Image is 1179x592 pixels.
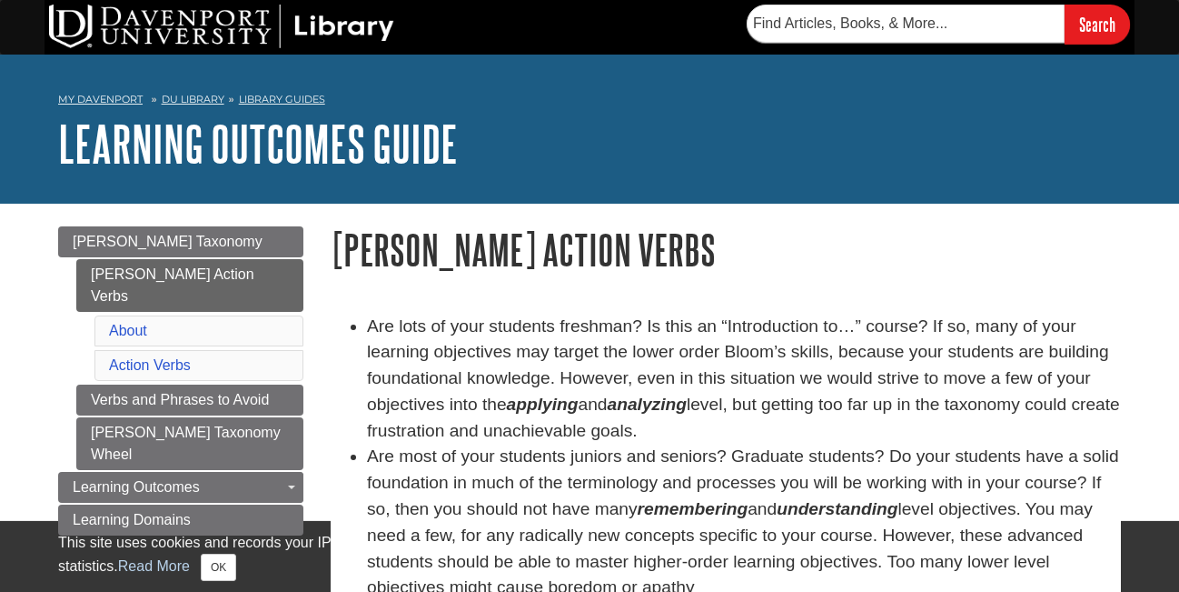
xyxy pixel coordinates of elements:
a: Learning Domains [58,505,303,536]
nav: breadcrumb [58,87,1121,116]
span: Learning Domains [73,512,191,527]
a: My Davenport [58,92,143,107]
div: Guide Page Menu [58,226,303,536]
a: About [109,323,147,338]
a: Verbs and Phrases to Avoid [76,385,303,416]
em: remembering [638,499,748,518]
a: DU Library [162,93,224,105]
a: Library Guides [239,93,325,105]
form: Searches DU Library's articles, books, and more [747,5,1130,44]
strong: analyzing [608,395,687,414]
h1: [PERSON_NAME] Action Verbs [331,226,1121,273]
a: Learning Outcomes Guide [58,115,458,172]
strong: applying [507,395,579,414]
img: DU Library [49,5,394,48]
span: Learning Outcomes [73,479,200,495]
em: understanding [777,499,897,518]
a: [PERSON_NAME] Taxonomy Wheel [76,417,303,470]
li: Are lots of your students freshman? Is this an “Introduction to…” course? If so, many of your lea... [367,314,1121,445]
a: [PERSON_NAME] Taxonomy [58,226,303,257]
a: Action Verbs [109,357,191,373]
a: Learning Outcomes [58,472,303,503]
span: [PERSON_NAME] Taxonomy [73,234,263,249]
input: Find Articles, Books, & More... [747,5,1065,43]
a: [PERSON_NAME] Action Verbs [76,259,303,312]
input: Search [1065,5,1130,44]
